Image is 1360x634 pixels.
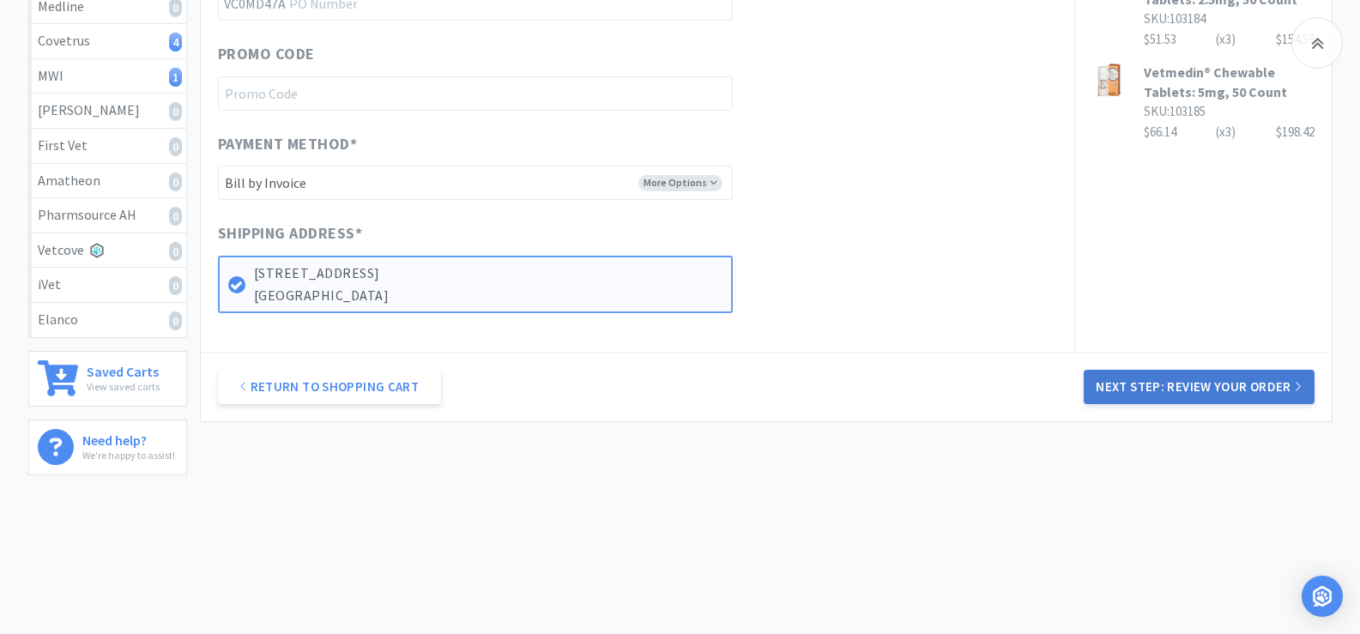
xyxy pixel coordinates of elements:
div: Covetrus [38,30,178,52]
p: [STREET_ADDRESS] [254,263,722,285]
p: View saved carts [87,378,160,395]
a: Pharmsource AH0 [29,198,186,233]
a: iVet0 [29,268,186,303]
i: 0 [169,276,182,295]
i: 0 [169,172,182,191]
p: We're happy to assist! [82,447,175,463]
span: Payment Method * [218,132,358,157]
div: Elanco [38,309,178,331]
div: Pharmsource AH [38,204,178,226]
a: Amatheon0 [29,164,186,199]
p: [GEOGRAPHIC_DATA] [254,285,722,307]
a: Return to Shopping Cart [218,370,441,404]
i: 1 [169,68,182,87]
div: $154.59 [1276,29,1315,50]
a: First Vet0 [29,129,186,164]
i: 4 [169,33,182,51]
a: Elanco0 [29,303,186,337]
h3: Vetmedin® Chewable Tablets: 5mg, 50 Count [1144,63,1315,101]
div: iVet [38,274,178,296]
div: First Vet [38,135,178,157]
span: Shipping Address * [218,221,363,246]
h6: Need help? [82,429,175,447]
img: 70d24b04cfa3450ca98a1aeb92c548f9_132528.jpeg [1092,63,1127,97]
a: Saved CartsView saved carts [28,351,187,407]
div: $51.53 [1144,29,1315,50]
i: 0 [169,137,182,156]
span: SKU: 103185 [1144,103,1206,119]
button: Next Step: Review Your Order [1084,370,1314,404]
input: Promo Code [218,76,733,111]
span: SKU: 103184 [1144,10,1206,27]
i: 0 [169,207,182,226]
h6: Saved Carts [87,360,160,378]
div: MWI [38,65,178,88]
div: Vetcove [38,239,178,262]
a: [PERSON_NAME]0 [29,94,186,129]
div: (x 3 ) [1216,122,1236,142]
a: MWI1 [29,59,186,94]
i: 0 [169,311,182,330]
div: [PERSON_NAME] [38,100,178,122]
div: Open Intercom Messenger [1302,576,1343,617]
i: 0 [169,242,182,261]
a: Vetcove0 [29,233,186,269]
i: 0 [169,102,182,121]
a: Covetrus4 [29,24,186,59]
div: $198.42 [1276,122,1315,142]
span: Promo Code [218,42,315,67]
div: $66.14 [1144,122,1315,142]
div: (x 3 ) [1216,29,1236,50]
div: Amatheon [38,170,178,192]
